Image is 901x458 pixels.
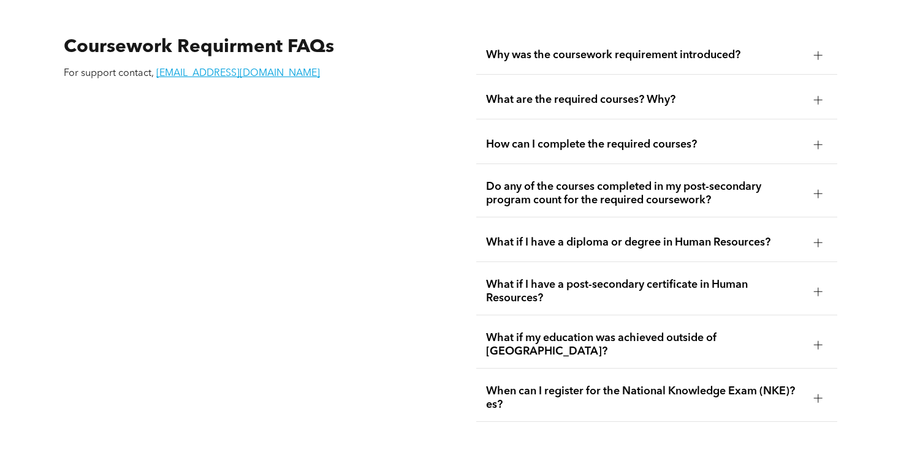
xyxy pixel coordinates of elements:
[486,331,804,358] span: What if my education was achieved outside of [GEOGRAPHIC_DATA]?
[64,69,154,78] span: For support contact,
[486,278,804,305] span: What if I have a post-secondary certificate in Human Resources?
[486,93,804,107] span: What are the required courses? Why?
[486,48,804,62] span: Why was the coursework requirement introduced?
[486,236,804,249] span: What if I have a diploma or degree in Human Resources?
[486,385,804,411] span: When can I register for the National Knowledge Exam (NKE)?es?
[486,180,804,207] span: Do any of the courses completed in my post-secondary program count for the required coursework?
[486,138,804,151] span: How can I complete the required courses?
[64,38,334,56] span: Coursework Requirment FAQs
[156,69,320,78] a: [EMAIL_ADDRESS][DOMAIN_NAME]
